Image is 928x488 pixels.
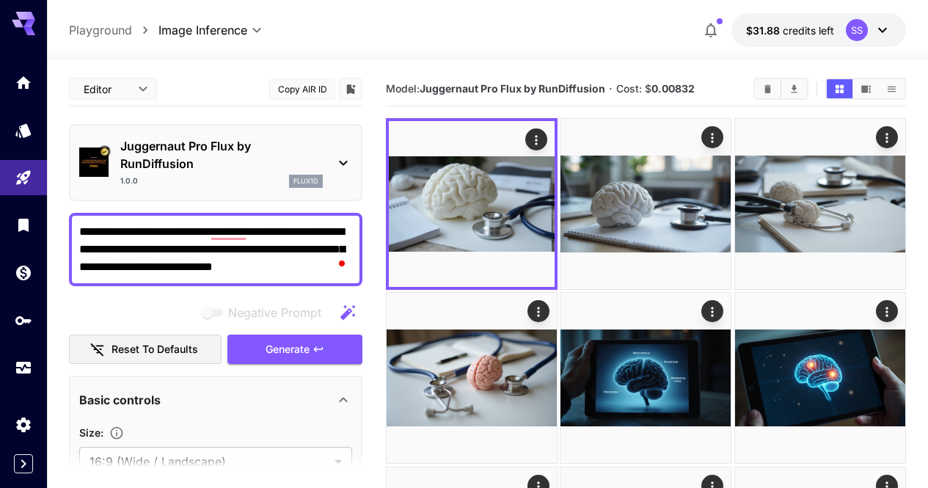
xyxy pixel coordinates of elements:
button: Show media in grid view [827,79,852,98]
img: 2Q== [387,293,557,463]
button: Reset to defaults [69,335,222,365]
span: Editor [84,81,129,97]
p: · [609,80,613,98]
span: Model: [386,82,605,95]
button: Download All [781,79,807,98]
button: Show media in video view [853,79,879,98]
div: Basic controls [79,382,352,418]
button: Expand sidebar [14,454,33,473]
div: API Keys [15,311,32,329]
img: 9k= [560,119,731,289]
div: Actions [527,300,549,322]
img: 9k= [735,119,905,289]
button: Clear All [755,79,781,98]
div: Actions [876,300,898,322]
b: Juggernaut Pro Flux by RunDiffusion [420,82,605,95]
div: Library [15,216,32,234]
span: Generate [266,340,310,359]
button: Add to library [344,80,357,98]
a: Playground [69,21,132,39]
div: Playground [15,169,32,187]
button: Certified Model – Vetted for best performance and includes a commercial license. [98,146,110,158]
div: Wallet [15,263,32,282]
button: Show media in list view [879,79,905,98]
div: Models [15,121,32,139]
div: Actions [702,300,724,322]
span: Negative Prompt [228,304,321,321]
div: Show media in grid viewShow media in video viewShow media in list view [825,78,906,100]
p: 1.0.0 [120,175,138,186]
span: Negative prompts are not compatible with the selected model. [199,303,333,321]
p: flux1d [293,176,318,186]
div: Actions [525,128,547,150]
div: Home [15,73,32,92]
button: Adjust the dimensions of the generated image by specifying its width and height in pixels, or sel... [103,426,130,440]
span: $31.88 [746,24,783,37]
span: Cost: $ [616,82,695,95]
button: Copy AIR ID [269,79,335,100]
span: Size : [79,426,103,439]
div: Settings [15,415,32,434]
div: SS [846,19,868,41]
div: Certified Model – Vetted for best performance and includes a commercial license.Juggernaut Pro Fl... [79,131,352,194]
button: $31.88076SS [731,13,906,47]
img: Z [389,121,555,287]
span: Image Inference [158,21,247,39]
div: $31.88076 [746,23,834,38]
p: Juggernaut Pro Flux by RunDiffusion [120,137,323,172]
p: Basic controls [79,391,161,409]
div: Actions [702,126,724,148]
span: credits left [783,24,834,37]
button: Generate [227,335,362,365]
div: Clear AllDownload All [753,78,808,100]
textarea: To enrich screen reader interactions, please activate Accessibility in Grammarly extension settings [79,223,352,276]
img: Z [735,293,905,463]
div: Usage [15,359,32,377]
b: 0.00832 [651,82,695,95]
nav: breadcrumb [69,21,158,39]
div: Actions [876,126,898,148]
img: 9k= [560,293,731,463]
